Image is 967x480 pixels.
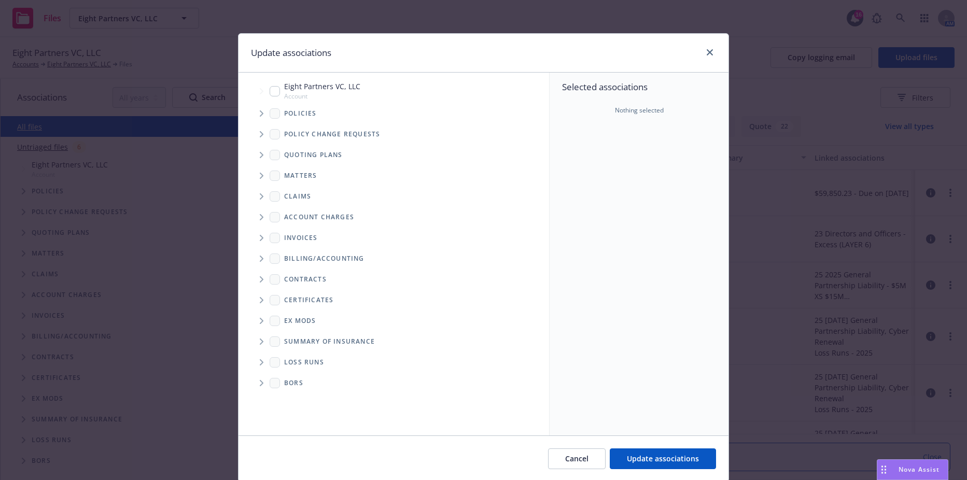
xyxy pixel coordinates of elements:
span: Cancel [565,454,588,463]
div: Tree Example [239,79,549,248]
button: Update associations [610,448,716,469]
div: Drag to move [877,460,890,479]
span: Eight Partners VC, LLC [284,81,360,92]
span: BORs [284,380,303,386]
span: Account [284,92,360,101]
span: Summary of insurance [284,338,375,345]
span: Policy change requests [284,131,380,137]
span: Quoting plans [284,152,343,158]
button: Cancel [548,448,606,469]
div: Folder Tree Example [239,248,549,393]
span: Invoices [284,235,318,241]
span: Nothing selected [615,106,664,115]
span: Certificates [284,297,333,303]
span: Billing/Accounting [284,256,365,262]
h1: Update associations [251,46,331,60]
span: Update associations [627,454,699,463]
span: Policies [284,110,317,117]
span: Loss Runs [284,359,324,365]
span: Selected associations [562,81,716,93]
span: Matters [284,173,317,179]
span: Claims [284,193,311,200]
button: Nova Assist [877,459,948,480]
span: Nova Assist [899,465,940,474]
span: Ex Mods [284,318,316,324]
span: Account charges [284,214,354,220]
span: Contracts [284,276,327,283]
a: close [704,46,716,59]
